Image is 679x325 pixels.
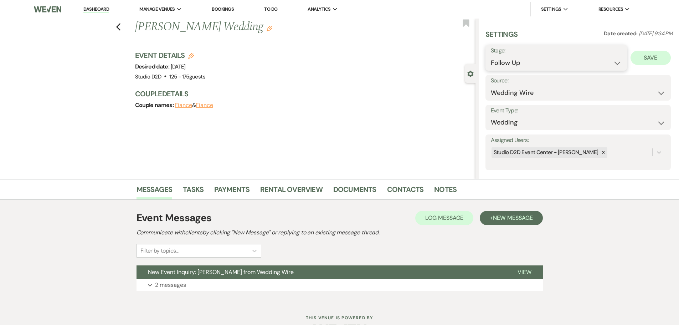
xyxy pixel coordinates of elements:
span: 125 - 175 guests [169,73,205,80]
span: Date created: [604,30,639,37]
h1: Event Messages [137,210,212,225]
button: Edit [267,25,272,31]
a: Bookings [212,6,234,12]
span: Resources [598,6,623,13]
a: Payments [214,184,250,199]
button: Close lead details [467,70,474,77]
span: Desired date: [135,63,171,70]
button: Fiance [196,102,213,108]
label: Assigned Users: [491,135,665,146]
div: Studio D2D Event Center - [PERSON_NAME] [492,147,600,158]
span: Manage Venues [139,6,175,13]
span: Settings [541,6,561,13]
h3: Couple Details [135,89,468,99]
label: Event Type: [491,106,665,116]
a: To Do [264,6,277,12]
span: Studio D2D [135,73,161,80]
button: View [506,265,543,279]
span: New Event Inquiry: [PERSON_NAME] from Wedding Wire [148,268,294,276]
span: Log Message [425,214,463,222]
span: Couple names: [135,101,175,109]
label: Source: [491,76,665,86]
span: View [518,268,531,276]
h2: Communicate with clients by clicking "New Message" or replying to an existing message thread. [137,228,543,237]
a: Documents [333,184,376,199]
h3: Settings [485,29,518,45]
h1: [PERSON_NAME] Wedding [135,19,405,36]
h3: Event Details [135,50,205,60]
a: Tasks [183,184,204,199]
img: Weven Logo [34,2,61,17]
button: Log Message [415,211,473,225]
button: +New Message [480,211,542,225]
a: Notes [434,184,457,199]
span: [DATE] 9:34 PM [639,30,673,37]
span: New Message [493,214,533,222]
label: Stage: [491,46,622,56]
button: New Event Inquiry: [PERSON_NAME] from Wedding Wire [137,265,506,279]
p: 2 messages [155,280,186,290]
a: Messages [137,184,173,199]
a: Dashboard [83,6,109,13]
span: Analytics [308,6,330,13]
a: Contacts [387,184,424,199]
div: Filter by topics... [140,247,179,255]
a: Rental Overview [260,184,323,199]
button: 2 messages [137,279,543,291]
button: Save [631,51,671,65]
span: [DATE] [171,63,186,70]
button: Fiance [175,102,192,108]
span: & [175,102,213,109]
